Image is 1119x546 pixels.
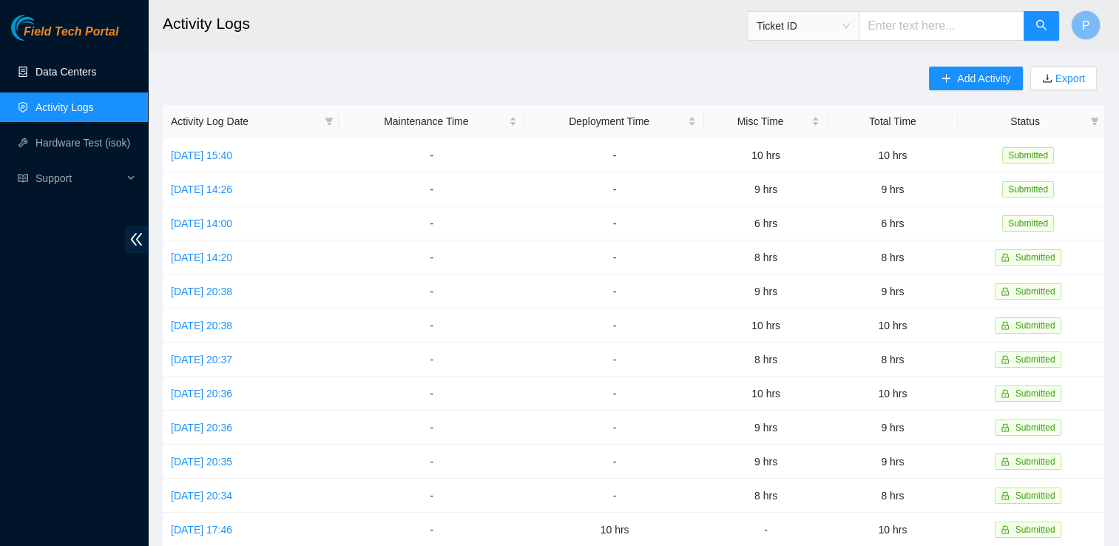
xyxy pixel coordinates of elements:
[828,411,958,445] td: 9 hrs
[828,343,958,377] td: 8 hrs
[339,138,525,172] td: -
[1001,457,1010,466] span: lock
[1001,321,1010,330] span: lock
[125,226,148,253] span: double-left
[1030,67,1097,90] button: downloadExport
[1035,19,1047,33] span: search
[171,524,232,536] a: [DATE] 17:46
[828,445,958,479] td: 9 hrs
[525,274,705,309] td: -
[859,11,1024,41] input: Enter text here...
[171,320,232,331] a: [DATE] 20:38
[1001,355,1010,364] span: lock
[525,411,705,445] td: -
[11,15,75,41] img: Akamai Technologies
[339,309,525,343] td: -
[171,388,232,400] a: [DATE] 20:36
[1015,354,1055,365] span: Submitted
[339,206,525,240] td: -
[1001,389,1010,398] span: lock
[966,113,1084,129] span: Status
[525,206,705,240] td: -
[525,309,705,343] td: -
[339,172,525,206] td: -
[525,240,705,274] td: -
[339,479,525,513] td: -
[1090,117,1099,126] span: filter
[828,138,958,172] td: 10 hrs
[1015,456,1055,467] span: Submitted
[36,137,130,149] a: Hardware Test (isok)
[1015,525,1055,535] span: Submitted
[929,67,1022,90] button: plusAdd Activity
[1001,525,1010,534] span: lock
[1015,320,1055,331] span: Submitted
[171,149,232,161] a: [DATE] 15:40
[171,252,232,263] a: [DATE] 14:20
[36,164,123,193] span: Support
[11,27,118,46] a: Akamai TechnologiesField Tech Portal
[1042,73,1052,85] span: download
[525,343,705,377] td: -
[1052,73,1085,84] a: Export
[704,479,827,513] td: 8 hrs
[1001,491,1010,500] span: lock
[828,274,958,309] td: 9 hrs
[171,490,232,502] a: [DATE] 20:34
[1015,252,1055,263] span: Submitted
[1082,16,1090,35] span: P
[1002,181,1054,198] span: Submitted
[1002,215,1054,232] span: Submitted
[1024,11,1059,41] button: search
[525,377,705,411] td: -
[525,172,705,206] td: -
[339,240,525,274] td: -
[704,172,827,206] td: 9 hrs
[704,309,827,343] td: 10 hrs
[828,309,958,343] td: 10 hrs
[339,445,525,479] td: -
[525,479,705,513] td: -
[1087,110,1102,132] span: filter
[828,479,958,513] td: 8 hrs
[704,206,827,240] td: 6 hrs
[1015,422,1055,433] span: Submitted
[957,70,1010,87] span: Add Activity
[704,377,827,411] td: 10 hrs
[171,286,232,297] a: [DATE] 20:38
[525,138,705,172] td: -
[704,138,827,172] td: 10 hrs
[704,343,827,377] td: 8 hrs
[171,456,232,468] a: [DATE] 20:35
[1001,287,1010,296] span: lock
[1001,253,1010,262] span: lock
[704,411,827,445] td: 9 hrs
[1002,147,1054,164] span: Submitted
[339,411,525,445] td: -
[1015,388,1055,399] span: Submitted
[36,101,94,113] a: Activity Logs
[171,422,232,434] a: [DATE] 20:36
[704,274,827,309] td: 9 hrs
[325,117,334,126] span: filter
[828,377,958,411] td: 10 hrs
[339,343,525,377] td: -
[339,377,525,411] td: -
[171,218,232,229] a: [DATE] 14:00
[18,173,28,183] span: read
[704,445,827,479] td: 9 hrs
[24,25,118,39] span: Field Tech Portal
[1015,286,1055,297] span: Submitted
[828,105,958,138] th: Total Time
[828,172,958,206] td: 9 hrs
[171,113,319,129] span: Activity Log Date
[171,354,232,365] a: [DATE] 20:37
[1001,423,1010,432] span: lock
[1015,491,1055,501] span: Submitted
[1071,10,1101,40] button: P
[171,183,232,195] a: [DATE] 14:26
[704,240,827,274] td: 8 hrs
[36,66,96,78] a: Data Centers
[828,206,958,240] td: 6 hrs
[828,240,958,274] td: 8 hrs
